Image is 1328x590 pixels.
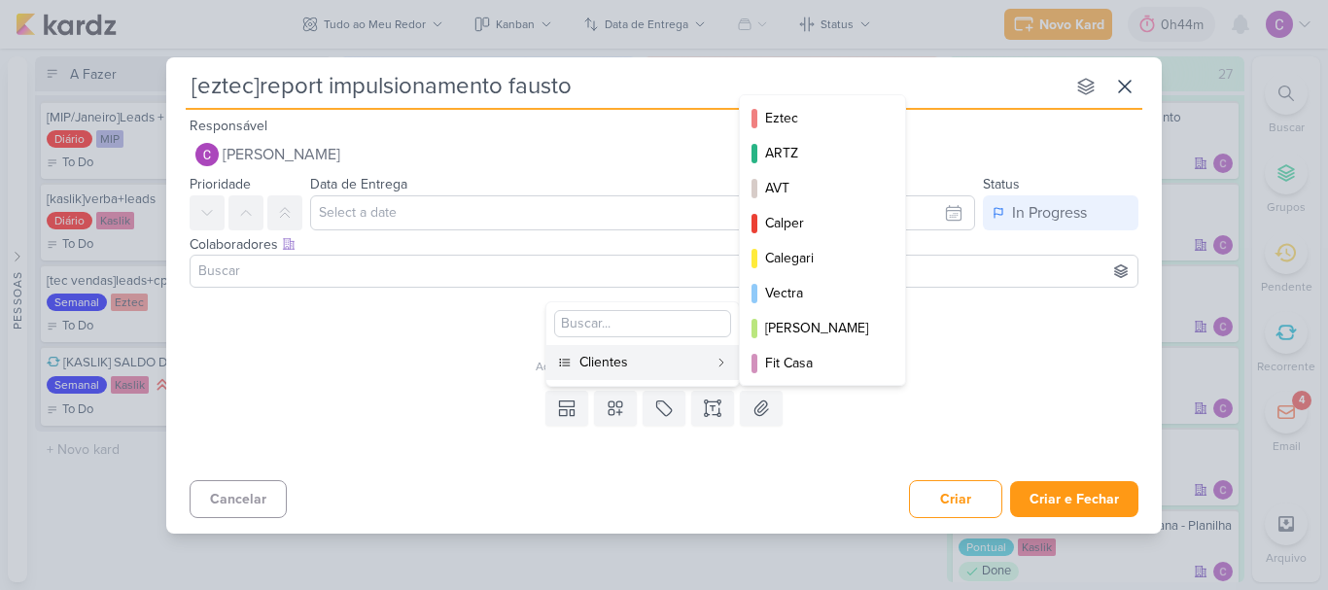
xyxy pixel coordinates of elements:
div: Calper [765,213,882,233]
div: Calegari [765,248,882,268]
button: [PERSON_NAME] [190,137,1138,172]
button: Criar [909,480,1002,518]
button: Criar e Fechar [1010,481,1138,517]
button: Cancelar [190,480,287,518]
button: AVT [740,171,905,206]
button: Eztec [740,101,905,136]
button: Calegari [740,241,905,276]
div: Adicione um item abaixo ou selecione um template [190,358,1150,375]
button: Vectra [740,276,905,311]
div: ARTZ [765,143,882,163]
input: Select a date [310,195,975,230]
label: Prioridade [190,176,251,192]
label: Status [983,176,1020,192]
div: [PERSON_NAME] [765,318,882,338]
div: Clientes [579,352,708,372]
input: Buscar [194,260,1134,283]
div: In Progress [1012,201,1087,225]
div: Esse kard não possui nenhum item [190,334,1150,358]
label: Responsável [190,118,267,134]
input: Buscar... [554,310,731,337]
span: [PERSON_NAME] [223,143,340,166]
button: ARTZ [740,136,905,171]
button: Calper [740,206,905,241]
div: Fit Casa [765,353,882,373]
button: [PERSON_NAME] [740,311,905,346]
button: Fit Casa [740,346,905,381]
div: Eztec [765,108,882,128]
button: Clientes [546,345,739,380]
button: Tec Vendas [740,381,905,416]
img: Carlos Lima [195,143,219,166]
div: Colaboradores [190,234,1138,255]
div: AVT [765,178,882,198]
button: In Progress [983,195,1138,230]
div: Vectra [765,283,882,303]
input: Kard Sem Título [186,69,1065,104]
label: Data de Entrega [310,176,407,192]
